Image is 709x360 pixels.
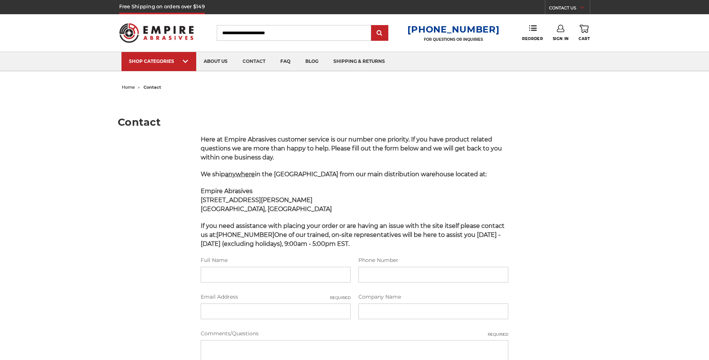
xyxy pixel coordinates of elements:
strong: [STREET_ADDRESS][PERSON_NAME] [GEOGRAPHIC_DATA], [GEOGRAPHIC_DATA] [201,196,332,213]
small: Required [330,295,351,300]
img: Empire Abrasives [119,18,194,48]
p: FOR QUESTIONS OR INQUIRIES [407,37,499,42]
a: Cart [579,25,590,41]
span: We ship in the [GEOGRAPHIC_DATA] from our main distribution warehouse located at: [201,171,487,178]
a: about us [196,52,235,71]
span: contact [144,85,161,90]
span: Reorder [522,36,543,41]
h1: Contact [118,117,591,127]
strong: [PHONE_NUMBER] [216,231,274,238]
a: CONTACT US [549,4,590,14]
span: anywhere [225,171,255,178]
label: Email Address [201,293,351,301]
a: blog [298,52,326,71]
a: faq [273,52,298,71]
a: Reorder [522,25,543,41]
span: Here at Empire Abrasives customer service is our number one priority. If you have product related... [201,136,502,161]
a: shipping & returns [326,52,392,71]
label: Company Name [358,293,508,301]
span: Empire Abrasives [201,187,253,195]
span: Sign In [553,36,569,41]
span: Cart [579,36,590,41]
a: [PHONE_NUMBER] [407,24,499,35]
label: Full Name [201,256,351,264]
label: Comments/Questions [201,330,509,338]
label: Phone Number [358,256,508,264]
a: contact [235,52,273,71]
div: SHOP CATEGORIES [129,58,189,64]
input: Submit [372,26,387,41]
a: home [122,85,135,90]
span: If you need assistance with placing your order or are having an issue with the site itself please... [201,222,505,247]
small: Required [488,332,508,337]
